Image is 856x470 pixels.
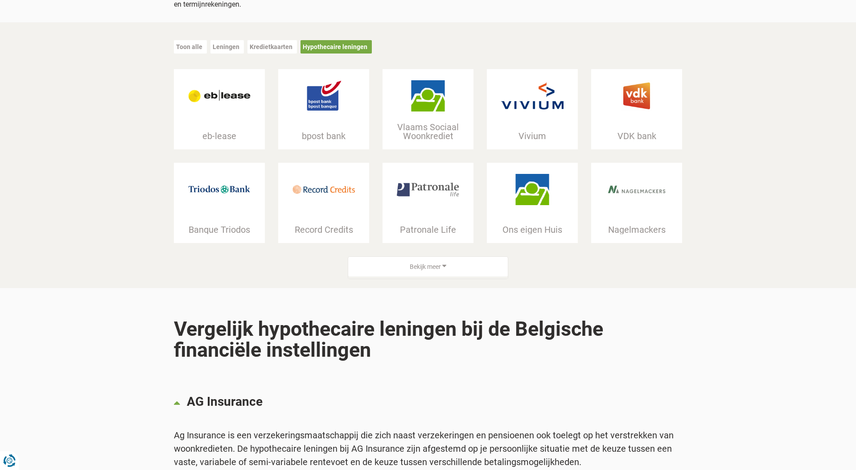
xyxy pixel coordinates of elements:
a: VDK bank VDK bank [591,69,682,149]
img: VDK bank [605,80,668,111]
div: bpost bank [278,132,369,140]
a: AG Insurance [174,386,682,422]
div: Ag Insurance is een verzekeringsmaatschappij die zich naast verzekeringen en pensioenen ook toele... [174,429,682,469]
a: Toon alle [176,43,202,50]
img: Vlaams Sociaal Woonkrediet [397,80,459,111]
img: Ons eigen Huis [501,174,564,205]
img: Nagelmackers [605,174,668,205]
a: Ons eigen Huis Ons eigen Huis [487,163,578,243]
a: Vivium Vivium [487,69,578,149]
a: eb-lease eb-lease [174,69,265,149]
a: bpost bank bpost bank [278,69,369,149]
a: Banque Triodos Banque Triodos [174,163,265,243]
div: Banque Triodos [174,225,265,234]
div: Patronale Life [383,225,473,234]
a: Vlaams Sociaal Woonkrediet Vlaams Sociaal Woonkrediet [383,69,473,149]
img: bpost bank [292,80,355,111]
div: Vlaams Sociaal Woonkrediet [383,123,473,140]
a: Hypothecaire leningen [303,43,367,50]
img: Patronale Life [397,174,459,205]
button: Bekijk meer [348,256,508,280]
img: Vivium [501,80,564,111]
img: eb-lease [188,80,251,111]
div: eb-lease [174,132,265,140]
a: Leningen [213,43,239,50]
a: Patronale Life Patronale Life [383,163,473,243]
img: Banque Triodos [188,174,251,205]
div: Record Credits [278,225,369,234]
div: Ons eigen Huis [487,225,578,234]
span: Bekijk meer [410,263,441,272]
img: Record Credits [292,174,355,205]
a: Record Credits Record Credits [278,163,369,243]
a: Kredietkaarten [250,43,292,50]
div: Nagelmackers [591,225,682,234]
div: VDK bank [591,132,682,140]
a: Nagelmackers Nagelmackers [591,163,682,243]
h2: Vergelijk hypothecaire leningen bij de Belgische financiële instellingen [174,297,682,382]
div: Vivium [487,132,578,140]
p: AG Insurance [187,395,682,408]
